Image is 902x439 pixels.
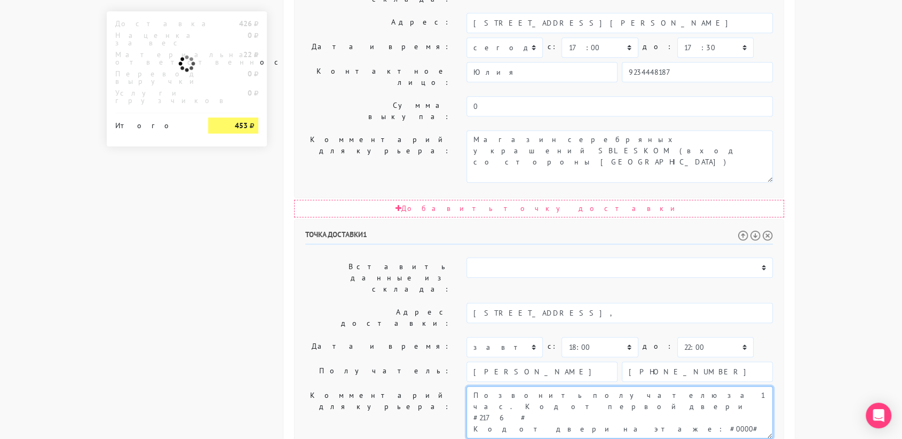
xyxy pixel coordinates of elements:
span: 1 [363,230,367,239]
label: Контактное лицо: [297,62,458,92]
input: Имя [466,62,618,82]
div: Open Intercom Messenger [866,403,891,428]
div: Услуги грузчиков [107,89,200,104]
div: Перевод выручки [107,70,200,85]
input: Телефон [622,362,773,382]
img: ajax-loader.gif [177,54,196,73]
div: Доставка [107,20,200,27]
label: Дата и время: [297,337,458,357]
div: Итого [115,117,192,129]
label: c: [547,37,557,56]
textarea: Позвонить получателю за 1 час. Код от первой двери #2176# Код от двери на этаже: #0000# [466,386,773,438]
label: до: [643,37,673,56]
label: Дата и время: [297,37,458,58]
label: до: [643,337,673,356]
label: Вставить данные из склада: [297,257,458,299]
label: Комментарий для курьера: [297,130,458,183]
div: Наценка за вес [107,32,200,46]
div: Добавить точку доставки [294,200,784,217]
label: Адрес: [297,13,458,33]
h6: Точка доставки [305,230,773,245]
label: Сумма выкупа: [297,96,458,126]
input: Имя [466,362,618,382]
strong: 426 [239,19,252,28]
label: c: [547,337,557,356]
label: Комментарий для курьера: [297,386,458,438]
div: Материальная ответственность [107,51,200,66]
input: Телефон [622,62,773,82]
strong: 453 [235,121,248,130]
label: Получатель: [297,362,458,382]
label: Адрес доставки: [297,303,458,333]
